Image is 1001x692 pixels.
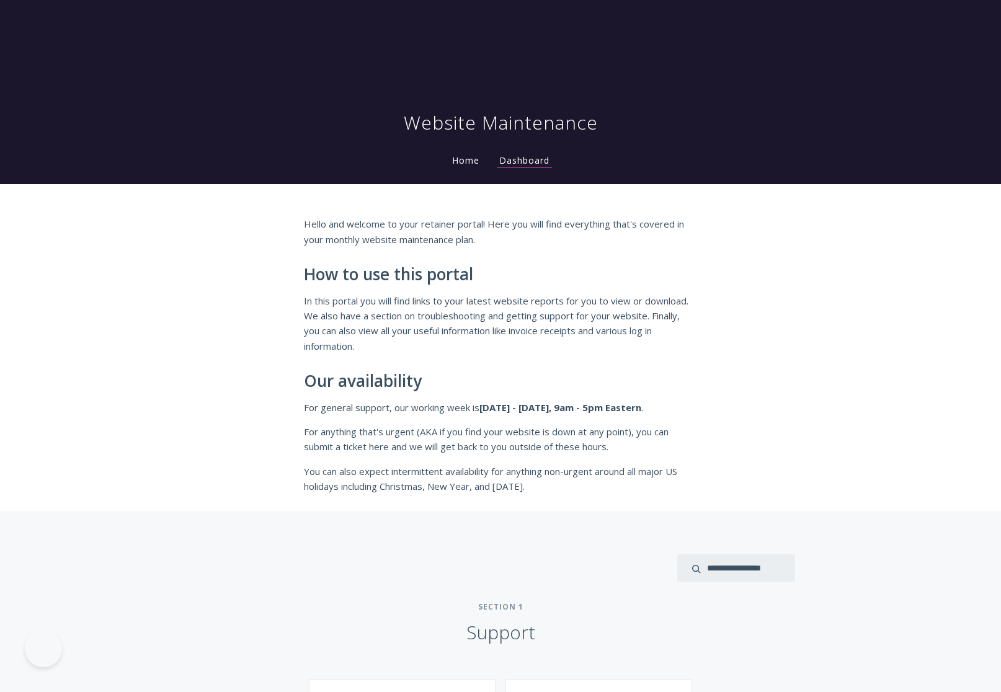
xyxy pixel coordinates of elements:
a: Dashboard [497,154,552,168]
p: Hello and welcome to your retainer portal! Here you will find everything that's covered in your m... [304,216,697,247]
a: Home [450,154,482,166]
p: For anything that's urgent (AKA if you find your website is down at any point), you can submit a ... [304,424,697,455]
input: search input [677,554,795,582]
p: In this portal you will find links to your latest website reports for you to view or download. We... [304,293,697,354]
h2: Our availability [304,372,697,391]
h1: Website Maintenance [404,110,598,135]
strong: [DATE] - [DATE], 9am - 5pm Eastern [479,401,641,414]
iframe: Toggle Customer Support [25,630,62,667]
p: For general support, our working week is . [304,400,697,415]
p: You can also expect intermittent availability for anything non-urgent around all major US holiday... [304,464,697,494]
h2: How to use this portal [304,265,697,284]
